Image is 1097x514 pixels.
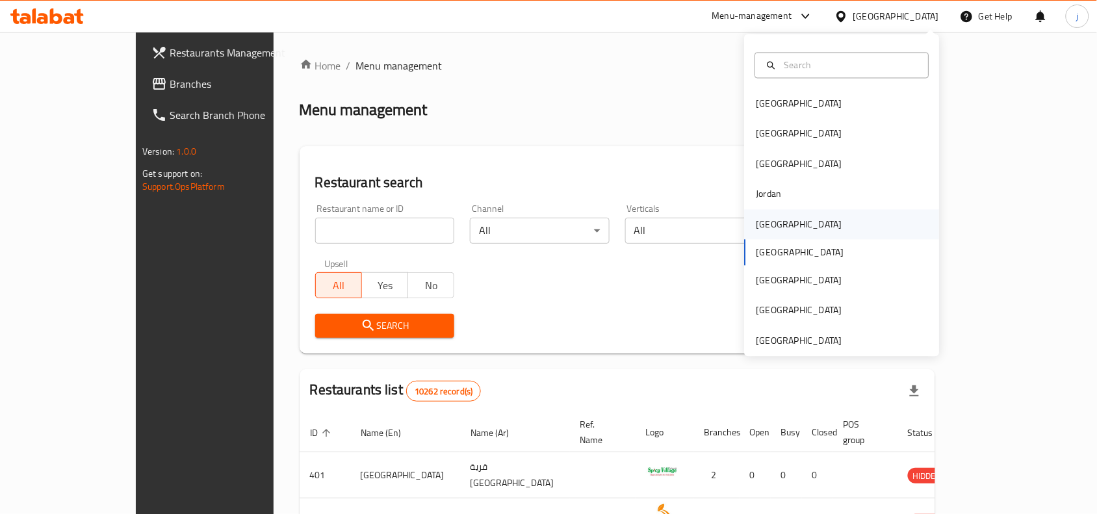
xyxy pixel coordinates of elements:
[771,452,802,498] td: 0
[407,272,454,298] button: No
[625,218,765,244] div: All
[646,456,678,489] img: Spicy Village
[406,381,481,402] div: Total records count
[470,218,610,244] div: All
[802,452,833,498] td: 0
[908,425,950,441] span: Status
[740,452,771,498] td: 0
[170,76,309,92] span: Branches
[315,272,362,298] button: All
[580,417,620,448] span: Ref. Name
[361,272,408,298] button: Yes
[694,413,740,452] th: Branches
[326,318,445,334] span: Search
[1076,9,1078,23] span: j
[413,276,449,295] span: No
[142,178,225,195] a: Support.OpsPlatform
[350,452,460,498] td: [GEOGRAPHIC_DATA]
[756,333,842,348] div: [GEOGRAPHIC_DATA]
[310,380,482,402] h2: Restaurants list
[170,107,309,123] span: Search Branch Phone
[844,417,882,448] span: POS group
[142,143,174,160] span: Version:
[756,127,842,141] div: [GEOGRAPHIC_DATA]
[141,99,319,131] a: Search Branch Phone
[141,68,319,99] a: Branches
[694,452,740,498] td: 2
[853,9,939,23] div: [GEOGRAPHIC_DATA]
[756,187,782,201] div: Jordan
[367,276,403,295] span: Yes
[315,173,920,192] h2: Restaurant search
[756,157,842,171] div: [GEOGRAPHIC_DATA]
[170,45,309,60] span: Restaurants Management
[756,274,842,288] div: [GEOGRAPHIC_DATA]
[802,413,833,452] th: Closed
[471,425,526,441] span: Name (Ar)
[300,58,341,73] a: Home
[779,58,921,72] input: Search
[310,425,335,441] span: ID
[142,165,202,182] span: Get support on:
[771,413,802,452] th: Busy
[346,58,351,73] li: /
[176,143,196,160] span: 1.0.0
[141,37,319,68] a: Restaurants Management
[740,413,771,452] th: Open
[315,218,455,244] input: Search for restaurant name or ID..
[300,452,350,498] td: 401
[324,259,348,268] label: Upsell
[356,58,443,73] span: Menu management
[361,425,418,441] span: Name (En)
[908,469,947,483] span: HIDDEN
[300,58,935,73] nav: breadcrumb
[407,385,480,398] span: 10262 record(s)
[756,303,842,318] div: [GEOGRAPHIC_DATA]
[756,97,842,111] div: [GEOGRAPHIC_DATA]
[315,314,455,338] button: Search
[321,276,357,295] span: All
[908,468,947,483] div: HIDDEN
[636,413,694,452] th: Logo
[899,376,930,407] div: Export file
[460,452,570,498] td: قرية [GEOGRAPHIC_DATA]
[712,8,792,24] div: Menu-management
[300,99,428,120] h2: Menu management
[756,217,842,231] div: [GEOGRAPHIC_DATA]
